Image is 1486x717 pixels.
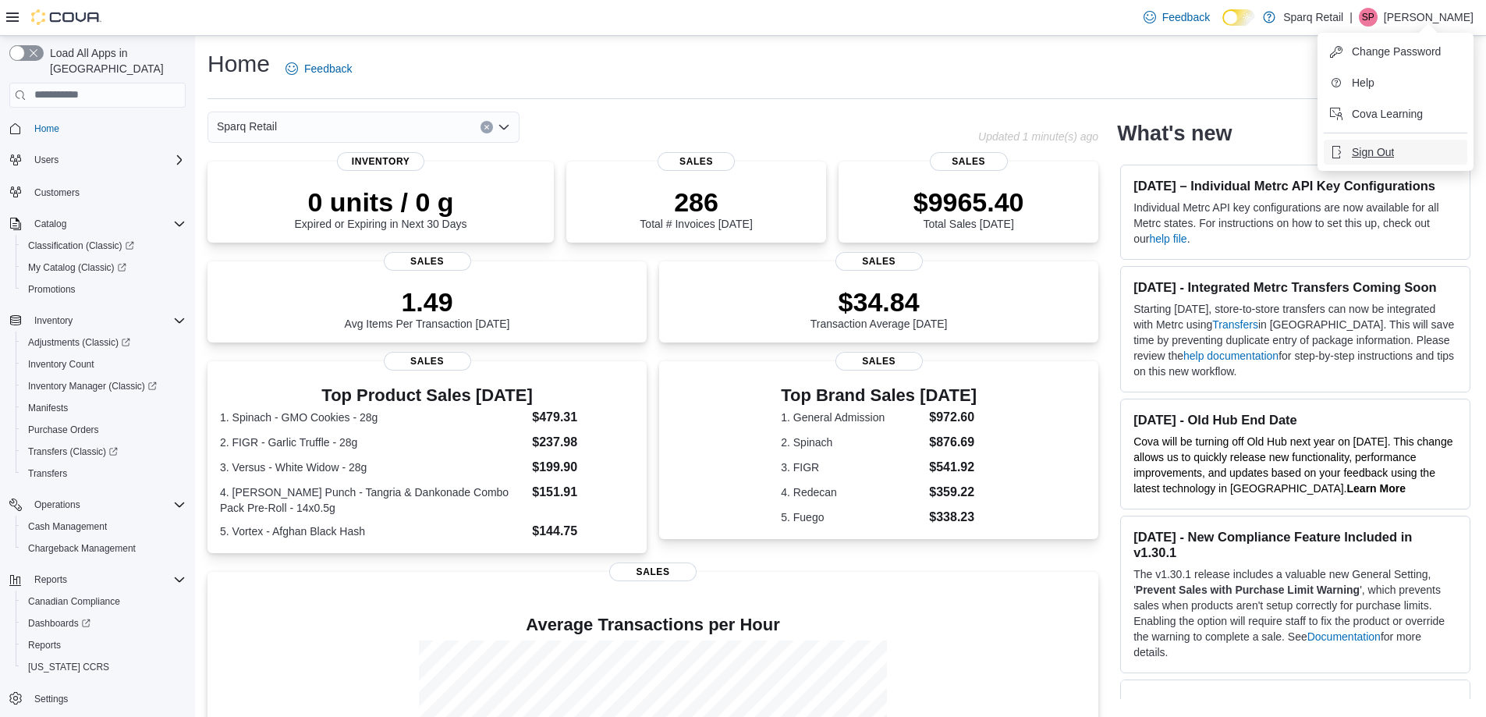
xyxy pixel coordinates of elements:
h4: Average Transactions per Hour [220,616,1086,634]
p: Individual Metrc API key configurations are now available for all Metrc states. For instructions ... [1133,200,1457,247]
span: Feedback [1162,9,1210,25]
dt: 2. FIGR - Garlic Truffle - 28g [220,435,526,450]
dd: $972.60 [929,408,977,427]
a: Documentation [1307,630,1381,643]
dd: $199.90 [532,458,634,477]
dd: $541.92 [929,458,977,477]
span: My Catalog (Classic) [22,258,186,277]
span: Reports [28,570,186,589]
dt: 2. Spinach [781,435,923,450]
button: Sign Out [1324,140,1467,165]
a: Inventory Manager (Classic) [22,377,163,396]
a: Chargeback Management [22,539,142,558]
span: Operations [34,499,80,511]
span: Inventory [34,314,73,327]
h3: Top Product Sales [DATE] [220,386,634,405]
a: My Catalog (Classic) [22,258,133,277]
span: Reports [34,573,67,586]
p: 1.49 [345,286,510,318]
a: Promotions [22,280,82,299]
p: 286 [640,186,752,218]
span: Feedback [304,61,352,76]
button: Users [28,151,65,169]
span: Change Password [1352,44,1441,59]
dt: 3. Versus - White Widow - 28g [220,460,526,475]
button: Cova Learning [1324,101,1467,126]
a: Settings [28,690,74,708]
a: My Catalog (Classic) [16,257,192,279]
span: Sparq Retail [217,117,277,136]
div: Expired or Expiring in Next 30 Days [295,186,467,230]
span: Canadian Compliance [28,595,120,608]
button: Cash Management [16,516,192,538]
div: Avg Items Per Transaction [DATE] [345,286,510,330]
button: Help [1324,70,1467,95]
a: help file [1149,232,1186,245]
h3: [DATE] – Individual Metrc API Key Configurations [1133,178,1457,193]
dt: 4. [PERSON_NAME] Punch - Tangria & Dankonade Combo Pack Pre-Roll - 14x0.5g [220,485,526,516]
dd: $338.23 [929,508,977,527]
button: Reports [3,569,192,591]
a: help documentation [1183,350,1279,362]
strong: Prevent Sales with Purchase Limit Warning [1136,584,1360,596]
span: [US_STATE] CCRS [28,661,109,673]
span: Adjustments (Classic) [28,336,130,349]
p: The v1.30.1 release includes a valuable new General Setting, ' ', which prevents sales when produ... [1133,566,1457,660]
p: Sparq Retail [1283,8,1343,27]
span: Sales [930,152,1008,171]
button: Promotions [16,279,192,300]
span: Classification (Classic) [28,240,134,252]
h3: Top Brand Sales [DATE] [781,386,977,405]
a: Classification (Classic) [22,236,140,255]
button: Reports [16,634,192,656]
a: Feedback [1137,2,1216,33]
a: Cash Management [22,517,113,536]
p: [PERSON_NAME] [1384,8,1474,27]
button: Inventory [3,310,192,332]
span: Catalog [34,218,66,230]
button: Transfers [16,463,192,485]
a: Transfers (Classic) [16,441,192,463]
span: Customers [34,186,80,199]
a: Manifests [22,399,74,417]
p: | [1349,8,1353,27]
dt: 4. Redecan [781,485,923,500]
span: Cash Management [22,517,186,536]
a: Purchase Orders [22,421,105,439]
button: Catalog [3,213,192,235]
dd: $144.75 [532,522,634,541]
h3: [DATE] - New Compliance Feature Included in v1.30.1 [1133,529,1457,560]
span: SP [1362,8,1374,27]
a: Transfers [1212,318,1258,331]
a: Adjustments (Classic) [22,333,137,352]
span: Reports [28,639,61,651]
a: Inventory Manager (Classic) [16,375,192,397]
h3: [DATE] - Integrated Metrc Transfers Coming Soon [1133,279,1457,295]
a: Inventory Count [22,355,101,374]
input: Dark Mode [1222,9,1255,26]
span: Inventory Manager (Classic) [28,380,157,392]
span: Transfers [22,464,186,483]
dd: $876.69 [929,433,977,452]
button: Open list of options [498,121,510,133]
div: Scott Perrin [1359,8,1378,27]
p: 0 units / 0 g [295,186,467,218]
span: Sales [835,252,923,271]
strong: Learn More [1347,482,1406,495]
span: Sign Out [1352,144,1394,160]
span: Transfers (Classic) [28,445,118,458]
h3: [DATE] - Old Hub End Date [1133,412,1457,428]
dd: $359.22 [929,483,977,502]
button: Operations [28,495,87,514]
span: Adjustments (Classic) [22,333,186,352]
span: Cova Learning [1352,106,1423,122]
button: Users [3,149,192,171]
a: Dashboards [16,612,192,634]
button: Settings [3,687,192,710]
span: Inventory Manager (Classic) [22,377,186,396]
button: Clear input [481,121,493,133]
dd: $479.31 [532,408,634,427]
a: Reports [22,636,67,655]
span: Load All Apps in [GEOGRAPHIC_DATA] [44,45,186,76]
span: Canadian Compliance [22,592,186,611]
